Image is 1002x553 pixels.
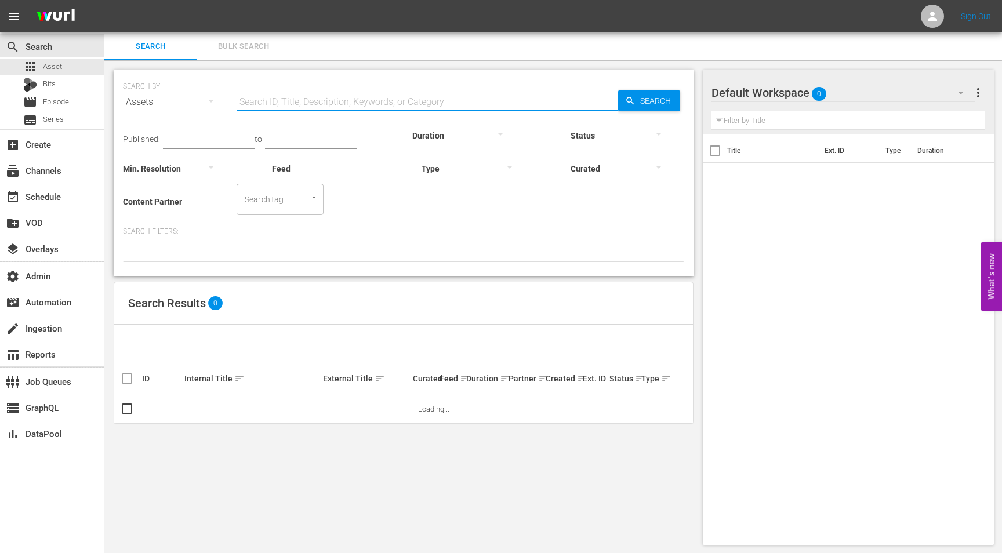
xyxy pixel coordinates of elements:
[635,373,645,384] span: sort
[323,372,410,385] div: External Title
[971,79,985,107] button: more_vert
[111,40,190,53] span: Search
[7,9,21,23] span: menu
[812,82,826,106] span: 0
[460,373,470,384] span: sort
[577,373,587,384] span: sort
[128,296,206,310] span: Search Results
[878,134,910,167] th: Type
[910,134,980,167] th: Duration
[6,40,20,54] span: Search
[255,134,262,144] span: to
[466,372,505,385] div: Duration
[6,375,20,389] span: Job Queues
[538,373,549,384] span: sort
[641,372,659,385] div: Type
[28,3,83,30] img: ans4CAIJ8jUAAAAAAAAAAAAAAAAAAAAAAAAgQb4GAAAAAAAAAAAAAAAAAAAAAAAAJMjXAAAAAAAAAAAAAAAAAAAAAAAAgAT5G...
[981,242,1002,311] button: Open Feedback Widget
[23,95,37,109] span: Episode
[204,40,283,53] span: Bulk Search
[636,90,680,111] span: Search
[23,60,37,74] span: Asset
[711,77,975,109] div: Default Workspace
[413,374,436,383] div: Curated
[43,96,69,108] span: Episode
[727,134,818,167] th: Title
[43,78,56,90] span: Bits
[6,427,20,441] span: DataPool
[6,322,20,336] span: Ingestion
[500,373,510,384] span: sort
[43,61,62,72] span: Asset
[961,12,991,21] a: Sign Out
[418,405,449,413] span: Loading...
[23,113,37,127] span: Series
[6,270,20,283] span: Admin
[546,372,579,385] div: Created
[509,372,542,385] div: Partner
[6,216,20,230] span: VOD
[6,164,20,178] span: Channels
[234,373,245,384] span: sort
[43,114,64,125] span: Series
[23,78,37,92] div: Bits
[375,373,385,384] span: sort
[818,134,878,167] th: Ext. ID
[123,86,225,118] div: Assets
[6,242,20,256] span: Overlays
[123,227,684,237] p: Search Filters:
[208,296,223,310] span: 0
[6,401,20,415] span: GraphQL
[184,372,319,385] div: Internal Title
[6,138,20,152] span: Create
[609,372,638,385] div: Status
[6,190,20,204] span: Schedule
[142,374,181,383] div: ID
[583,374,606,383] div: Ext. ID
[6,296,20,310] span: Automation
[123,134,160,144] span: Published:
[618,90,680,111] button: Search
[308,192,320,203] button: Open
[440,372,463,385] div: Feed
[971,86,985,100] span: more_vert
[6,348,20,362] span: Reports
